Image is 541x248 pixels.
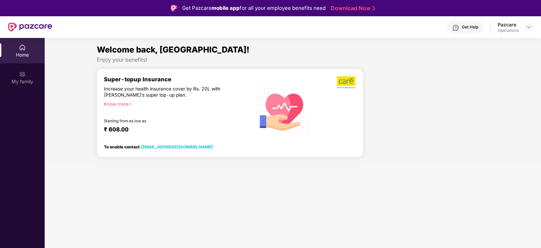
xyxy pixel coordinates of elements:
span: Welcome back, [GEOGRAPHIC_DATA]! [97,45,250,55]
div: Get Help [462,24,478,30]
div: To enable contact [104,144,213,149]
div: Get Pazcare for all your employee benefits need [182,4,326,12]
img: svg+xml;base64,PHN2ZyBpZD0iSGVscC0zMngzMiIgeG1sbnM9Imh0dHA6Ly93d3cudzMub3JnLzIwMDAvc3ZnIiB3aWR0aD... [452,24,459,31]
img: Logo [171,5,177,12]
img: svg+xml;base64,PHN2ZyBpZD0iRHJvcGRvd24tMzJ4MzIiIHhtbG5zPSJodHRwOi8vd3d3LnczLm9yZy8yMDAwL3N2ZyIgd2... [526,24,532,30]
div: Know more [104,101,247,106]
div: Starting from as low as [104,119,222,123]
div: Operations [498,28,519,33]
img: svg+xml;base64,PHN2ZyBpZD0iSG9tZSIgeG1sbnM9Imh0dHA6Ly93d3cudzMub3JnLzIwMDAvc3ZnIiB3aWR0aD0iMjAiIG... [19,44,26,51]
img: New Pazcare Logo [8,23,52,32]
a: Download Now [331,5,373,12]
span: right [129,102,132,106]
div: Increase your health insurance cover by Rs. 20L with [PERSON_NAME]’s super top-up plan. [104,86,222,98]
div: Super-topup Insurance [104,76,251,83]
a: [EMAIL_ADDRESS][DOMAIN_NAME] [141,144,213,149]
div: Enjoy your benefits! [97,56,489,63]
img: Stroke [372,5,375,12]
div: ₹ 608.00 [104,126,244,134]
img: svg+xml;base64,PHN2ZyB4bWxucz0iaHR0cDovL3d3dy53My5vcmcvMjAwMC9zdmciIHhtbG5zOnhsaW5rPSJodHRwOi8vd3... [251,76,314,140]
img: svg+xml;base64,PHN2ZyB3aWR0aD0iMjAiIGhlaWdodD0iMjAiIHZpZXdCb3g9IjAgMCAyMCAyMCIgZmlsbD0ibm9uZSIgeG... [19,71,26,78]
img: b5dec4f62d2307b9de63beb79f102df3.png [337,76,356,89]
div: Pazcare [498,21,519,28]
strong: mobile app [212,5,240,11]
